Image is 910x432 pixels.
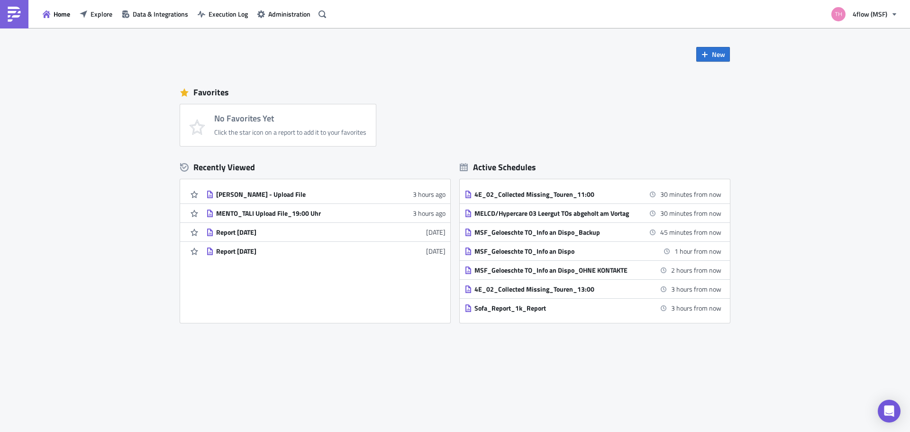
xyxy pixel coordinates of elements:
[193,7,253,21] button: Execution Log
[206,185,446,203] a: [PERSON_NAME] - Upload File3 hours ago
[696,47,730,62] button: New
[464,204,721,222] a: MELCD/Hypercare 03 Leergut TOs abgeholt am Vortag30 minutes from now
[674,246,721,256] time: 2025-09-29 11:45
[54,9,70,19] span: Home
[826,4,903,25] button: 4flow (MSF)
[268,9,310,19] span: Administration
[216,228,382,237] div: Report [DATE]
[474,209,640,218] div: MELCD/Hypercare 03 Leergut TOs abgeholt am Vortag
[671,303,721,313] time: 2025-09-29 13:00
[180,160,450,175] div: Recently Viewed
[671,265,721,275] time: 2025-09-29 12:15
[878,400,901,423] div: Open Intercom Messenger
[464,223,721,241] a: MSF_Geloeschte TO_Info an Dispo_Backup45 minutes from now
[660,227,721,237] time: 2025-09-29 11:15
[209,9,248,19] span: Execution Log
[206,223,446,241] a: Report [DATE][DATE]
[474,247,640,256] div: MSF_Geloeschte TO_Info an Dispo
[75,7,117,21] button: Explore
[660,208,721,218] time: 2025-09-29 11:00
[426,246,446,256] time: 2025-09-16T12:04:38Z
[712,49,725,59] span: New
[413,208,446,218] time: 2025-09-29T05:22:05Z
[460,162,536,173] div: Active Schedules
[464,299,721,317] a: Sofa_Report_1k_Report3 hours from now
[830,6,846,22] img: Avatar
[216,190,382,199] div: [PERSON_NAME] - Upload File
[474,304,640,313] div: Sofa_Report_1k_Report
[117,7,193,21] button: Data & Integrations
[214,128,366,137] div: Click the star icon on a report to add it to your favorites
[38,7,75,21] button: Home
[206,204,446,222] a: MENTO_TALI Upload File_19:00 Uhr3 hours ago
[216,209,382,218] div: MENTO_TALI Upload File_19:00 Uhr
[464,185,721,203] a: 4E_02_Collected Missing_Touren_11:0030 minutes from now
[660,189,721,199] time: 2025-09-29 11:00
[474,285,640,294] div: 4E_02_Collected Missing_Touren_13:00
[253,7,315,21] button: Administration
[133,9,188,19] span: Data & Integrations
[464,280,721,298] a: 4E_02_Collected Missing_Touren_13:003 hours from now
[474,228,640,237] div: MSF_Geloeschte TO_Info an Dispo_Backup
[206,242,446,260] a: Report [DATE][DATE]
[180,85,730,100] div: Favorites
[214,114,366,123] h4: No Favorites Yet
[216,247,382,256] div: Report [DATE]
[413,189,446,199] time: 2025-09-29T05:22:52Z
[464,242,721,260] a: MSF_Geloeschte TO_Info an Dispo1 hour from now
[464,261,721,279] a: MSF_Geloeschte TO_Info an Dispo_OHNE KONTAKTE2 hours from now
[91,9,112,19] span: Explore
[426,227,446,237] time: 2025-09-16T12:05:23Z
[474,190,640,199] div: 4E_02_Collected Missing_Touren_11:00
[671,284,721,294] time: 2025-09-29 13:00
[474,266,640,275] div: MSF_Geloeschte TO_Info an Dispo_OHNE KONTAKTE
[853,9,887,19] span: 4flow (MSF)
[7,7,22,22] img: PushMetrics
